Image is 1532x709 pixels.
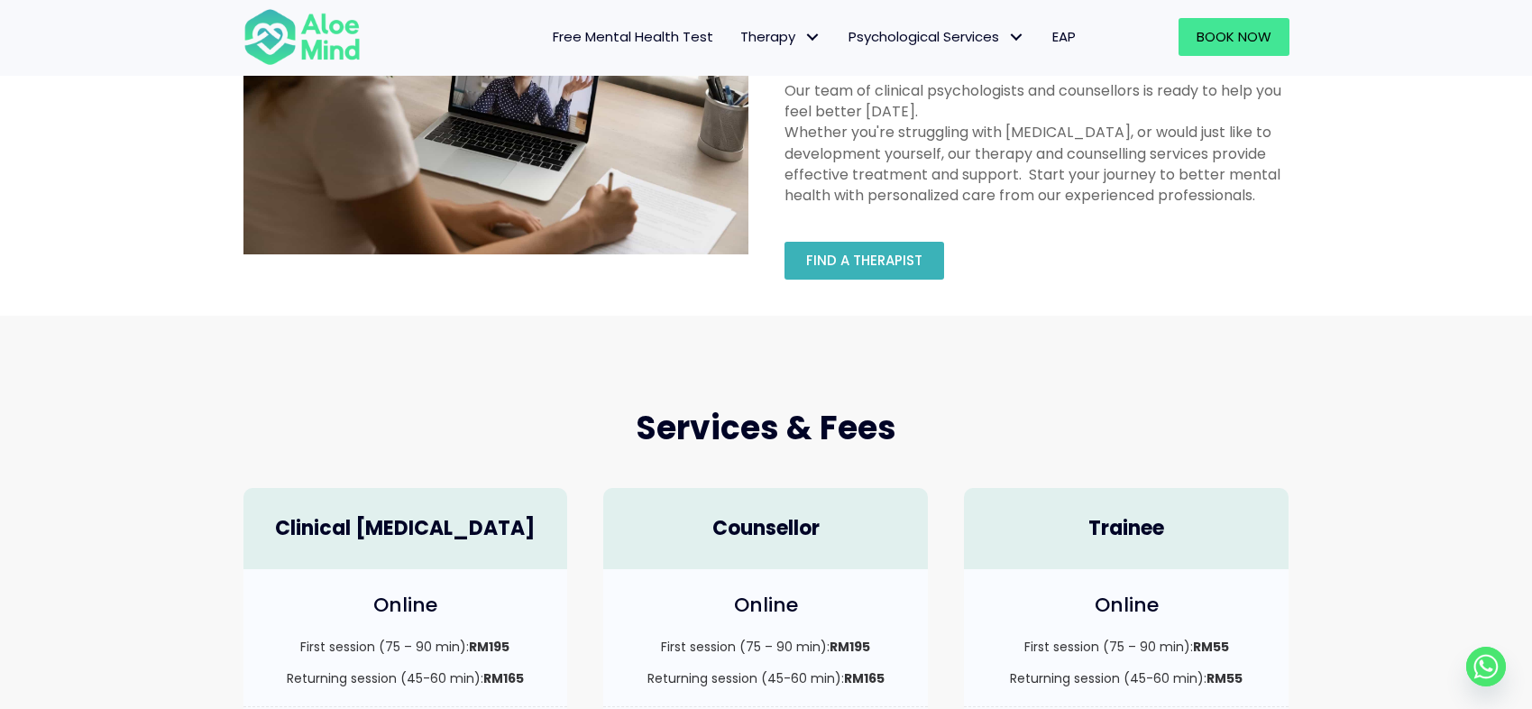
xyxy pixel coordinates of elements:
[539,18,727,56] a: Free Mental Health Test
[806,251,922,270] span: Find a therapist
[740,27,821,46] span: Therapy
[1206,669,1243,687] strong: RM55
[384,18,1089,56] nav: Menu
[844,669,885,687] strong: RM165
[621,669,910,687] p: Returning session (45-60 min):
[483,669,524,687] strong: RM165
[261,669,550,687] p: Returning session (45-60 min):
[243,7,361,67] img: Aloe mind Logo
[621,592,910,620] h4: Online
[982,638,1271,656] p: First session (75 – 90 min):
[800,24,826,51] span: Therapy: submenu
[469,638,509,656] strong: RM195
[1052,27,1076,46] span: EAP
[261,515,550,543] h4: Clinical [MEDICAL_DATA]
[1039,18,1089,56] a: EAP
[1197,27,1271,46] span: Book Now
[835,18,1039,56] a: Psychological ServicesPsychological Services: submenu
[636,405,896,451] span: Services & Fees
[553,27,713,46] span: Free Mental Health Test
[849,27,1025,46] span: Psychological Services
[1193,638,1229,656] strong: RM55
[784,122,1289,206] div: Whether you're struggling with [MEDICAL_DATA], or would just like to development yourself, our th...
[621,515,910,543] h4: Counsellor
[784,242,944,280] a: Find a therapist
[982,515,1271,543] h4: Trainee
[261,638,550,656] p: First session (75 – 90 min):
[1179,18,1289,56] a: Book Now
[621,638,910,656] p: First session (75 – 90 min):
[784,80,1289,122] div: Our team of clinical psychologists and counsellors is ready to help you feel better [DATE].
[727,18,835,56] a: TherapyTherapy: submenu
[982,592,1271,620] h4: Online
[830,638,870,656] strong: RM195
[1466,647,1506,686] a: Whatsapp
[982,669,1271,687] p: Returning session (45-60 min):
[261,592,550,620] h4: Online
[1004,24,1030,51] span: Psychological Services: submenu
